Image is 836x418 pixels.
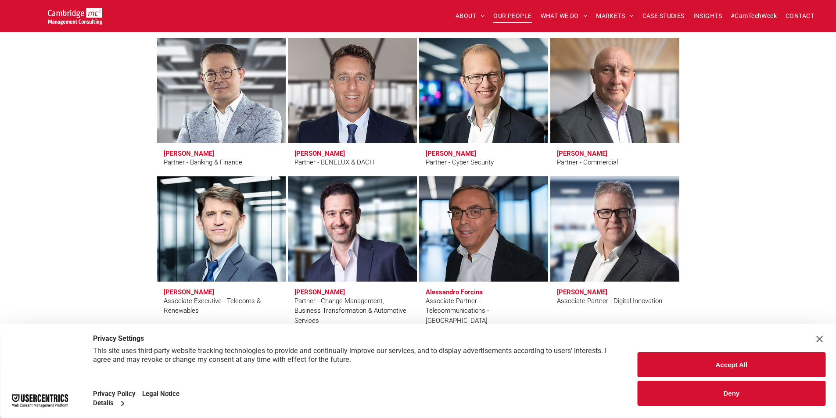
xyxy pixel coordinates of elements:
[451,9,489,23] a: ABOUT
[550,38,679,143] a: Ray Coppin | Partner - Commercial | Cambridge Management Consulting
[689,9,726,23] a: INSIGHTS
[781,9,818,23] a: CONTACT
[592,9,638,23] a: MARKETS
[48,8,102,25] img: Cambridge MC Logo
[288,176,417,282] a: Daniel Fitzsimmons | Partner - Change Management
[164,296,280,316] div: Associate Executive - Telecoms & Renewables
[48,9,102,18] a: Your Business Transformed | Cambridge Management Consulting
[557,288,607,296] h3: [PERSON_NAME]
[557,150,607,157] h3: [PERSON_NAME]
[157,38,286,143] a: Rinat Abdrasilov | Partner - Banking & Finance | Cambridge Management Consulting
[419,176,548,282] a: Alessandro Forcina | Cambridge Management Consulting
[426,288,484,296] h3: Alessandro Forcina
[536,9,592,23] a: WHAT WE DO
[164,157,242,168] div: Partner - Banking & Finance
[157,176,286,282] a: John Edwards | Associate Executive - Telecoms & Renewables
[294,157,374,168] div: Partner - BENELUX & DACH
[294,150,345,157] h3: [PERSON_NAME]
[726,9,781,23] a: #CamTechWeek
[288,38,417,143] a: Marcel Biesmans | Partner - BENELUX & DACH | Cambridge Management Consulting
[294,296,410,326] div: Partner - Change Management, Business Transformation & Automotive Services
[419,38,548,143] a: Tom Burton | Partner - Cyber Security | Cambridge Management Consulting
[426,157,494,168] div: Partner - Cyber Security
[550,176,679,282] a: Mike Hodgson | Associate Partner - Digital Innovation
[294,288,345,296] h3: [PERSON_NAME]
[164,288,214,296] h3: [PERSON_NAME]
[426,150,476,157] h3: [PERSON_NAME]
[557,157,618,168] div: Partner - Commercial
[489,9,536,23] a: OUR PEOPLE
[164,150,214,157] h3: [PERSON_NAME]
[426,296,542,326] div: Associate Partner - Telecommunications - [GEOGRAPHIC_DATA]
[638,9,689,23] a: CASE STUDIES
[557,296,662,306] div: Associate Partner - Digital Innovation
